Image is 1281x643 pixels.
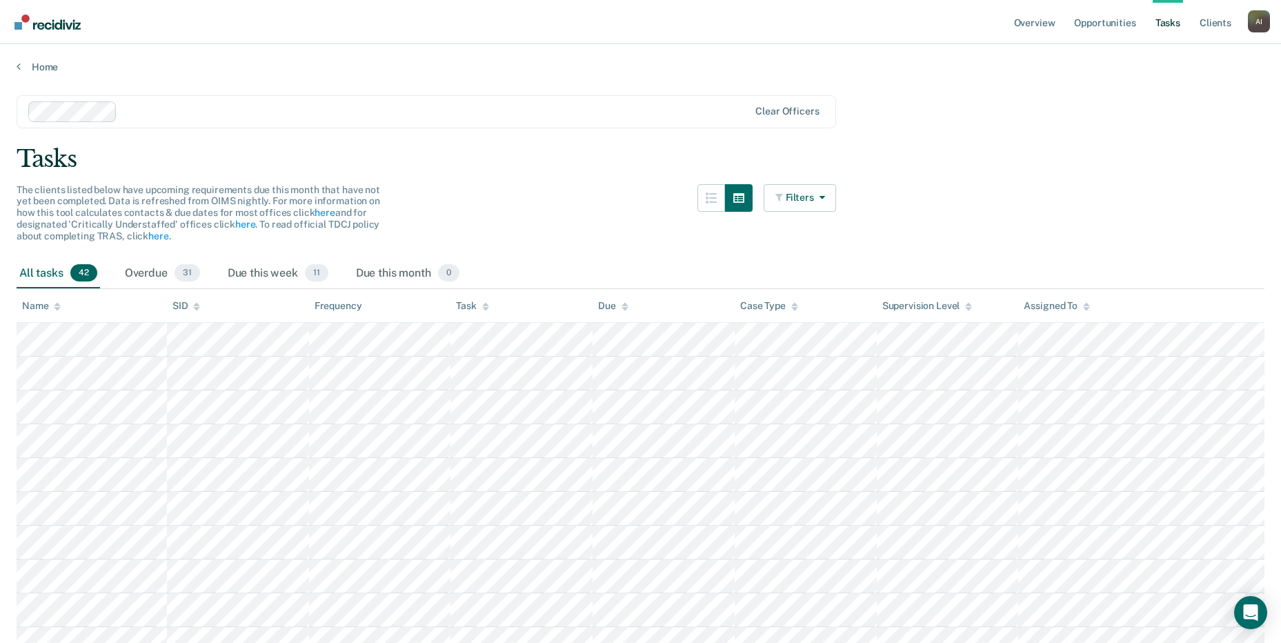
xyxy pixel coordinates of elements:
[22,300,61,312] div: Name
[438,264,459,282] span: 0
[882,300,973,312] div: Supervision Level
[740,300,798,312] div: Case Type
[175,264,200,282] span: 31
[315,300,362,312] div: Frequency
[353,259,462,289] div: Due this month0
[456,300,488,312] div: Task
[1024,300,1089,312] div: Assigned To
[172,300,201,312] div: SID
[1248,10,1270,32] button: Profile dropdown button
[17,61,1264,73] a: Home
[148,230,168,241] a: here
[1234,596,1267,629] div: Open Intercom Messenger
[225,259,331,289] div: Due this week11
[70,264,97,282] span: 42
[14,14,81,30] img: Recidiviz
[235,219,255,230] a: here
[17,259,100,289] div: All tasks42
[122,259,203,289] div: Overdue31
[17,184,380,241] span: The clients listed below have upcoming requirements due this month that have not yet been complet...
[1248,10,1270,32] div: A I
[755,106,819,117] div: Clear officers
[764,184,837,212] button: Filters
[315,207,335,218] a: here
[598,300,628,312] div: Due
[305,264,328,282] span: 11
[17,145,1264,173] div: Tasks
